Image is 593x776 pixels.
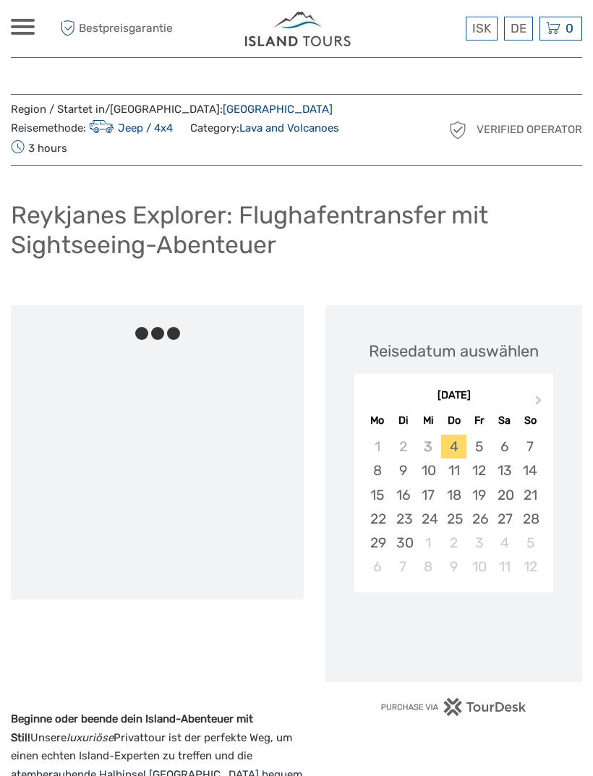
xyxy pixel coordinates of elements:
div: Choose Sonntag, 28. September 2025 [517,507,542,531]
strong: Beginne oder beende dein Island-Abenteuer mit Stil! [11,712,253,744]
div: Choose Mittwoch, 1. Oktober 2025 [416,531,441,555]
div: Mo [364,411,390,430]
div: Choose Dienstag, 23. September 2025 [391,507,416,531]
div: month 2025-09 [359,435,548,579]
span: ISK [472,21,491,35]
div: Choose Freitag, 3. Oktober 2025 [466,531,492,555]
img: Iceland ProTravel [245,11,352,46]
span: Bestpreisgarantie [56,17,173,40]
div: Choose Samstag, 11. Oktober 2025 [492,555,517,579]
div: So [517,411,542,430]
span: Region / Startet in/[GEOGRAPHIC_DATA]: [11,102,333,117]
div: Fr [466,411,492,430]
div: Choose Montag, 8. September 2025 [364,459,390,482]
div: Choose Samstag, 13. September 2025 [492,459,517,482]
div: Choose Mittwoch, 17. September 2025 [416,483,441,507]
img: PurchaseViaTourDesk.png [380,698,527,716]
div: Choose Dienstag, 16. September 2025 [391,483,416,507]
span: Verified Operator [477,122,582,137]
div: Choose Freitag, 12. September 2025 [466,459,492,482]
div: Choose Mittwoch, 10. September 2025 [416,459,441,482]
div: Choose Samstag, 27. September 2025 [492,507,517,531]
div: Choose Montag, 6. Oktober 2025 [364,555,390,579]
div: Do [441,411,466,430]
div: Choose Freitag, 19. September 2025 [466,483,492,507]
div: Choose Donnerstag, 11. September 2025 [441,459,466,482]
div: Choose Mittwoch, 24. September 2025 [416,507,441,531]
em: luxuriöse [67,731,114,744]
h1: Reykjanes Explorer: Flughafentransfer mit Sightseeing-Abenteuer [11,200,582,259]
div: Not available Montag, 1. September 2025 [364,435,390,459]
div: Choose Donnerstag, 9. Oktober 2025 [441,555,466,579]
div: Choose Freitag, 26. September 2025 [466,507,492,531]
div: Loading... [449,629,458,639]
div: Choose Donnerstag, 25. September 2025 [441,507,466,531]
div: Choose Samstag, 20. September 2025 [492,483,517,507]
div: Choose Sonntag, 5. Oktober 2025 [517,531,542,555]
div: Choose Mittwoch, 8. Oktober 2025 [416,555,441,579]
div: DE [504,17,533,40]
a: Lava and Volcanoes [239,121,339,135]
span: 3 hours [11,137,67,158]
div: Choose Dienstag, 30. September 2025 [391,531,416,555]
span: Category: [190,121,339,136]
a: Jeep / 4x4 [86,121,173,135]
span: Reisemethode: [11,117,173,137]
span: 0 [563,21,576,35]
div: Choose Montag, 29. September 2025 [364,531,390,555]
div: Di [391,411,416,430]
div: Choose Sonntag, 7. September 2025 [517,435,542,459]
div: Mi [416,411,441,430]
div: Not available Mittwoch, 3. September 2025 [416,435,441,459]
div: Choose Montag, 22. September 2025 [364,507,390,531]
div: Choose Sonntag, 21. September 2025 [517,483,542,507]
div: Choose Sonntag, 12. Oktober 2025 [517,555,542,579]
div: Choose Freitag, 5. September 2025 [466,435,492,459]
button: Next Month [529,392,552,415]
div: Not available Dienstag, 2. September 2025 [391,435,416,459]
img: verified_operator_grey_128.png [446,119,469,142]
div: Reisedatum auswählen [369,340,539,362]
div: Choose Donnerstag, 18. September 2025 [441,483,466,507]
div: [DATE] [354,388,553,404]
div: Choose Sonntag, 14. September 2025 [517,459,542,482]
div: Choose Donnerstag, 4. September 2025 [441,435,466,459]
div: Choose Montag, 15. September 2025 [364,483,390,507]
div: Choose Dienstag, 7. Oktober 2025 [391,555,416,579]
a: [GEOGRAPHIC_DATA] [223,103,333,116]
div: Choose Dienstag, 9. September 2025 [391,459,416,482]
div: Choose Donnerstag, 2. Oktober 2025 [441,531,466,555]
div: Choose Samstag, 4. Oktober 2025 [492,531,517,555]
div: Choose Freitag, 10. Oktober 2025 [466,555,492,579]
div: Choose Samstag, 6. September 2025 [492,435,517,459]
div: Sa [492,411,517,430]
